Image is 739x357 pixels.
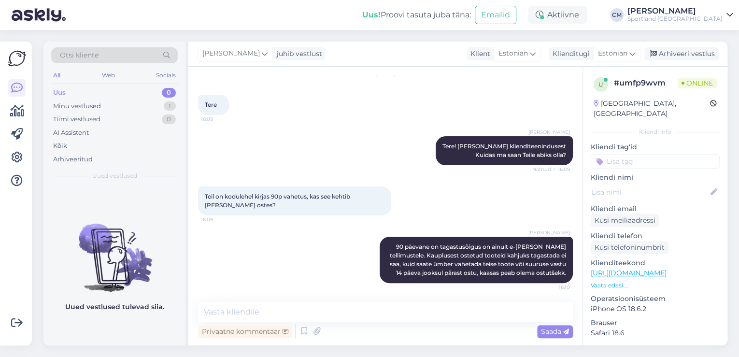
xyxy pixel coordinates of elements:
[528,129,570,136] span: [PERSON_NAME]
[164,101,176,111] div: 1
[43,206,185,293] img: No chats
[53,114,100,124] div: Tiimi vestlused
[591,187,709,198] input: Lisa nimi
[594,99,710,119] div: [GEOGRAPHIC_DATA], [GEOGRAPHIC_DATA]
[591,214,659,227] div: Küsi meiliaadressi
[627,7,733,23] a: [PERSON_NAME]Sportland [GEOGRAPHIC_DATA]
[644,47,719,60] div: Arhiveeri vestlus
[475,6,516,24] button: Emailid
[202,48,260,59] span: [PERSON_NAME]
[53,141,67,151] div: Kõik
[678,78,717,88] span: Online
[65,302,164,312] p: Uued vestlused tulevad siia.
[201,115,237,123] span: 16:09
[591,258,720,268] p: Klienditeekond
[598,48,627,59] span: Estonian
[591,281,720,290] p: Vaata edasi ...
[201,216,237,223] span: 16:09
[60,50,99,60] span: Otsi kliente
[390,243,568,276] span: 90 päevane on tagastusõigus on ainult e-[PERSON_NAME] tellimustele. Kauplusest ostetud tooteid ka...
[53,155,93,164] div: Arhiveeritud
[591,142,720,152] p: Kliendi tag'id
[591,304,720,314] p: iPhone OS 18.6.2
[528,6,587,24] div: Aktiivne
[53,128,89,138] div: AI Assistent
[162,88,176,98] div: 0
[541,327,569,336] span: Saada
[627,15,723,23] div: Sportland [GEOGRAPHIC_DATA]
[591,128,720,136] div: Kliendi info
[53,88,66,98] div: Uus
[598,81,603,88] span: u
[205,101,217,108] span: Tere
[591,154,720,169] input: Lisa tag
[467,49,490,59] div: Klient
[100,69,117,82] div: Web
[591,269,667,277] a: [URL][DOMAIN_NAME]
[51,69,62,82] div: All
[198,325,292,338] div: Privaatne kommentaar
[591,231,720,241] p: Kliendi telefon
[8,49,26,68] img: Askly Logo
[591,204,720,214] p: Kliendi email
[528,229,570,236] span: [PERSON_NAME]
[534,284,570,291] span: 16:10
[532,166,570,173] span: Nähtud ✓ 16:09
[162,114,176,124] div: 0
[53,101,101,111] div: Minu vestlused
[154,69,178,82] div: Socials
[610,8,624,22] div: CM
[549,49,590,59] div: Klienditugi
[591,318,720,328] p: Brauser
[614,77,678,89] div: # umfp9wvm
[591,241,668,254] div: Küsi telefoninumbrit
[442,143,566,158] span: Tere! [PERSON_NAME] klienditeenindusest Kuidas ma saan Teile abiks olla?
[627,7,723,15] div: [PERSON_NAME]
[205,193,352,209] span: Teil on kodulehel kirjas 90p vahetus, kas see kehtib [PERSON_NAME] ostes?
[362,10,381,19] b: Uus!
[362,9,471,21] div: Proovi tasuta juba täna:
[591,328,720,338] p: Safari 18.6
[591,172,720,183] p: Kliendi nimi
[498,48,528,59] span: Estonian
[273,49,322,59] div: juhib vestlust
[92,171,137,180] span: Uued vestlused
[591,294,720,304] p: Operatsioonisüsteem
